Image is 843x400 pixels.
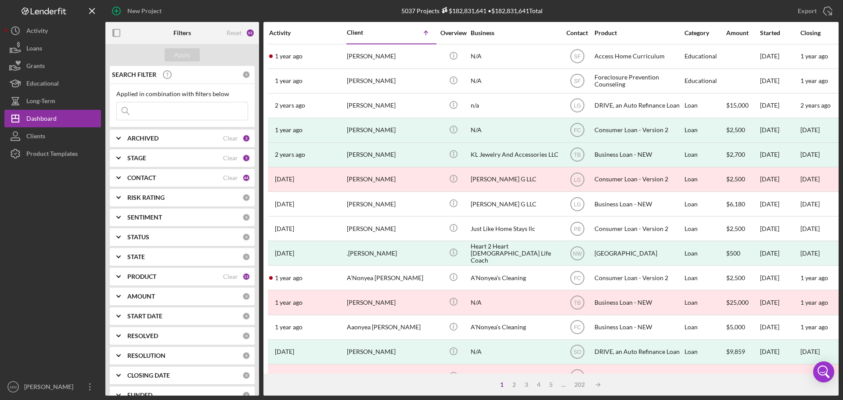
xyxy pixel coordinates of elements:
[760,266,800,289] div: [DATE]
[594,29,682,36] div: Product
[10,385,17,389] text: MM
[760,45,800,68] div: [DATE]
[112,71,156,78] b: SEARCH FILTER
[813,361,834,382] div: Open Intercom Messenger
[594,291,682,314] div: Business Loan - NEW
[496,381,508,388] div: 1
[684,94,725,117] div: Loan
[726,225,745,232] span: $2,500
[573,226,580,232] text: PB
[347,266,435,289] div: A’Nonyea [PERSON_NAME]
[242,332,250,340] div: 0
[760,365,800,388] div: [DATE]
[760,316,800,339] div: [DATE]
[574,300,580,306] text: TB
[574,54,580,60] text: SF
[127,135,159,142] b: ARCHIVED
[471,365,558,388] div: Afrizen Creatives
[127,293,155,300] b: AMOUNT
[347,291,435,314] div: [PERSON_NAME]
[557,381,570,388] div: ...
[800,372,819,380] time: 1 week
[760,119,800,142] div: [DATE]
[760,340,800,364] div: [DATE]
[4,75,101,92] button: Educational
[760,94,800,117] div: [DATE]
[347,45,435,68] div: [PERSON_NAME]
[594,69,682,93] div: Foreclosure Prevention Counseling
[800,323,828,331] time: 1 year ago
[471,266,558,289] div: A’Nonyea’s Cleaning
[574,127,581,133] text: FC
[22,378,79,398] div: [PERSON_NAME]
[684,266,725,289] div: Loan
[127,234,149,241] b: STATUS
[26,110,57,130] div: Dashboard
[437,29,470,36] div: Overview
[242,352,250,360] div: 0
[800,250,820,257] div: [DATE]
[127,2,162,20] div: New Project
[684,365,725,388] div: Loan
[242,154,250,162] div: 5
[127,273,156,280] b: PRODUCT
[223,273,238,280] div: Clear
[800,175,820,183] time: [DATE]
[242,292,250,300] div: 0
[800,151,820,158] div: [DATE]
[401,7,543,14] div: 5037 Projects • $182,831,641 Total
[471,217,558,240] div: Just Like Home Stays llc
[127,313,162,320] b: START DATE
[127,392,152,399] b: FUNDED
[242,134,250,142] div: 2
[4,127,101,145] a: Clients
[347,365,435,388] div: [PERSON_NAME]
[242,273,250,281] div: 12
[684,291,725,314] div: Loan
[174,48,191,61] div: Apply
[471,45,558,68] div: N/A
[242,174,250,182] div: 44
[800,200,820,208] time: [DATE]
[26,22,48,42] div: Activity
[275,77,303,84] time: 2024-06-12 16:36
[26,40,42,59] div: Loans
[242,312,250,320] div: 0
[726,101,749,109] span: $15,000
[726,274,745,281] span: $2,500
[347,119,435,142] div: [PERSON_NAME]
[726,365,759,388] div: $35,000
[575,374,580,380] text: IN
[127,174,156,181] b: CONTACT
[594,316,682,339] div: Business Loan - NEW
[726,200,745,208] span: $6,180
[684,29,725,36] div: Category
[4,22,101,40] button: Activity
[684,143,725,166] div: Loan
[4,40,101,57] button: Loans
[726,241,759,265] div: $500
[800,274,828,281] time: 1 year ago
[471,192,558,216] div: [PERSON_NAME] G LLC
[471,291,558,314] div: N/A
[760,217,800,240] div: [DATE]
[594,119,682,142] div: Consumer Loan - Version 2
[4,110,101,127] a: Dashboard
[4,145,101,162] a: Product Templates
[127,332,158,339] b: RESOLVED
[573,201,580,207] text: LG
[127,372,170,379] b: CLOSING DATE
[347,340,435,364] div: [PERSON_NAME]
[4,92,101,110] a: Long-Term
[471,168,558,191] div: [PERSON_NAME] G LLC
[760,192,800,216] div: [DATE]
[471,69,558,93] div: N/A
[726,340,759,364] div: $9,859
[242,194,250,202] div: 0
[242,233,250,241] div: 0
[684,45,725,68] div: Educational
[684,241,725,265] div: Loan
[800,126,820,133] div: [DATE]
